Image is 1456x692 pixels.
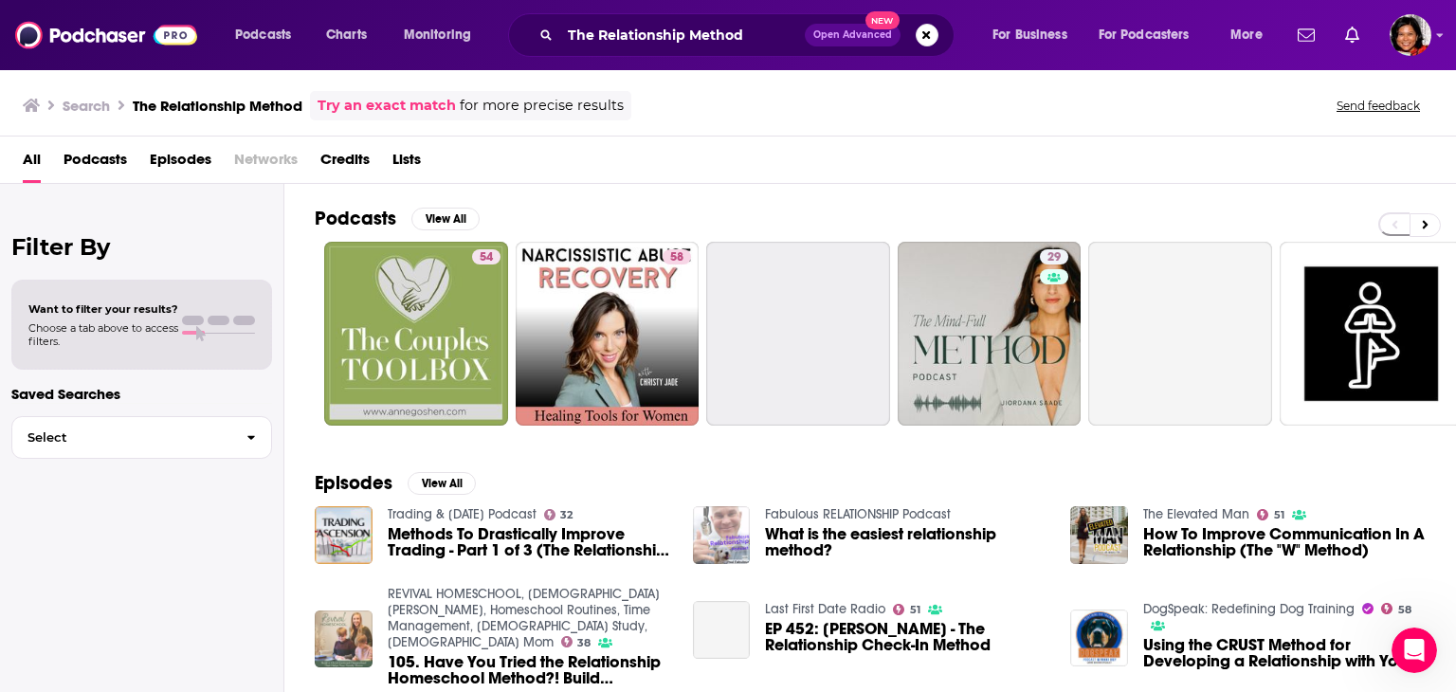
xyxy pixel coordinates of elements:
[480,248,493,267] span: 54
[64,144,127,183] a: Podcasts
[577,639,591,647] span: 38
[693,506,751,564] img: What is the easiest relationship method?
[408,472,476,495] button: View All
[28,302,178,316] span: Want to filter your results?
[315,471,392,495] h2: Episodes
[388,586,660,650] a: REVIVAL HOMESCHOOL, Christian Parenting, Homeschool Routines, Time Management, Bible Study, Chris...
[670,248,683,267] span: 58
[560,511,573,519] span: 32
[1143,526,1426,558] a: How To Improve Communication In A Relationship (The "W" Method)
[663,249,691,264] a: 58
[1274,511,1284,519] span: 51
[15,17,197,53] img: Podchaser - Follow, Share and Rate Podcasts
[1290,19,1322,51] a: Show notifications dropdown
[404,22,471,48] span: Monitoring
[893,604,920,615] a: 51
[12,431,231,444] span: Select
[992,22,1067,48] span: For Business
[1070,610,1128,667] img: Using the CRUST Method for Developing a Relationship with Your Dog
[318,95,456,117] a: Try an exact match
[765,601,885,617] a: Last First Date Radio
[979,20,1091,50] button: open menu
[234,144,298,183] span: Networks
[388,506,537,522] a: Trading & Ascension Podcast
[1086,20,1217,50] button: open menu
[315,506,373,564] img: Methods To Drastically Improve Trading - Part 1 of 3 (The Relationship Method)
[320,144,370,183] a: Credits
[150,144,211,183] a: Episodes
[1381,603,1411,614] a: 58
[11,385,272,403] p: Saved Searches
[516,242,700,426] a: 58
[388,654,670,686] a: 105. Have You Tried the Relationship Homeschool Method?! Build Relationships. Create a Love of Le...
[526,13,973,57] div: Search podcasts, credits, & more...
[1390,14,1431,56] span: Logged in as terelynbc
[765,621,1047,653] a: EP 452: Jocelyn Johnson - The Relationship Check-In Method
[314,20,378,50] a: Charts
[472,249,500,264] a: 54
[765,621,1047,653] span: EP 452: [PERSON_NAME] - The Relationship Check-In Method
[315,471,476,495] a: EpisodesView All
[1338,19,1367,51] a: Show notifications dropdown
[1143,637,1426,669] a: Using the CRUST Method for Developing a Relationship with Your Dog
[11,416,272,459] button: Select
[1099,22,1190,48] span: For Podcasters
[813,30,892,40] span: Open Advanced
[28,321,178,348] span: Choose a tab above to access filters.
[326,22,367,48] span: Charts
[765,526,1047,558] a: What is the easiest relationship method?
[23,144,41,183] a: All
[1331,98,1426,114] button: Send feedback
[11,233,272,261] h2: Filter By
[411,208,480,230] button: View All
[392,144,421,183] a: Lists
[222,20,316,50] button: open menu
[693,601,751,659] a: EP 452: Jocelyn Johnson - The Relationship Check-In Method
[1143,506,1249,522] a: The Elevated Man
[391,20,496,50] button: open menu
[1217,20,1286,50] button: open menu
[133,97,302,115] h3: The Relationship Method
[1390,14,1431,56] img: User Profile
[1398,606,1411,614] span: 58
[388,526,670,558] a: Methods To Drastically Improve Trading - Part 1 of 3 (The Relationship Method)
[315,610,373,668] img: 105. Have You Tried the Relationship Homeschool Method?! Build Relationships. Create a Love of Le...
[560,20,805,50] input: Search podcasts, credits, & more...
[1390,14,1431,56] button: Show profile menu
[460,95,624,117] span: for more precise results
[1230,22,1263,48] span: More
[315,207,480,230] a: PodcastsView All
[1392,628,1437,673] iframe: Intercom live chat
[1143,601,1355,617] a: DogSpeak: Redefining Dog Training
[1040,249,1068,264] a: 29
[910,606,920,614] span: 51
[561,636,591,647] a: 38
[805,24,901,46] button: Open AdvancedNew
[898,242,1082,426] a: 29
[235,22,291,48] span: Podcasts
[63,97,110,115] h3: Search
[324,242,508,426] a: 54
[1047,248,1061,267] span: 29
[1070,506,1128,564] img: How To Improve Communication In A Relationship (The "W" Method)
[544,509,573,520] a: 32
[315,207,396,230] h2: Podcasts
[765,506,951,522] a: Fabulous RELATIONSHIP Podcast
[865,11,900,29] span: New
